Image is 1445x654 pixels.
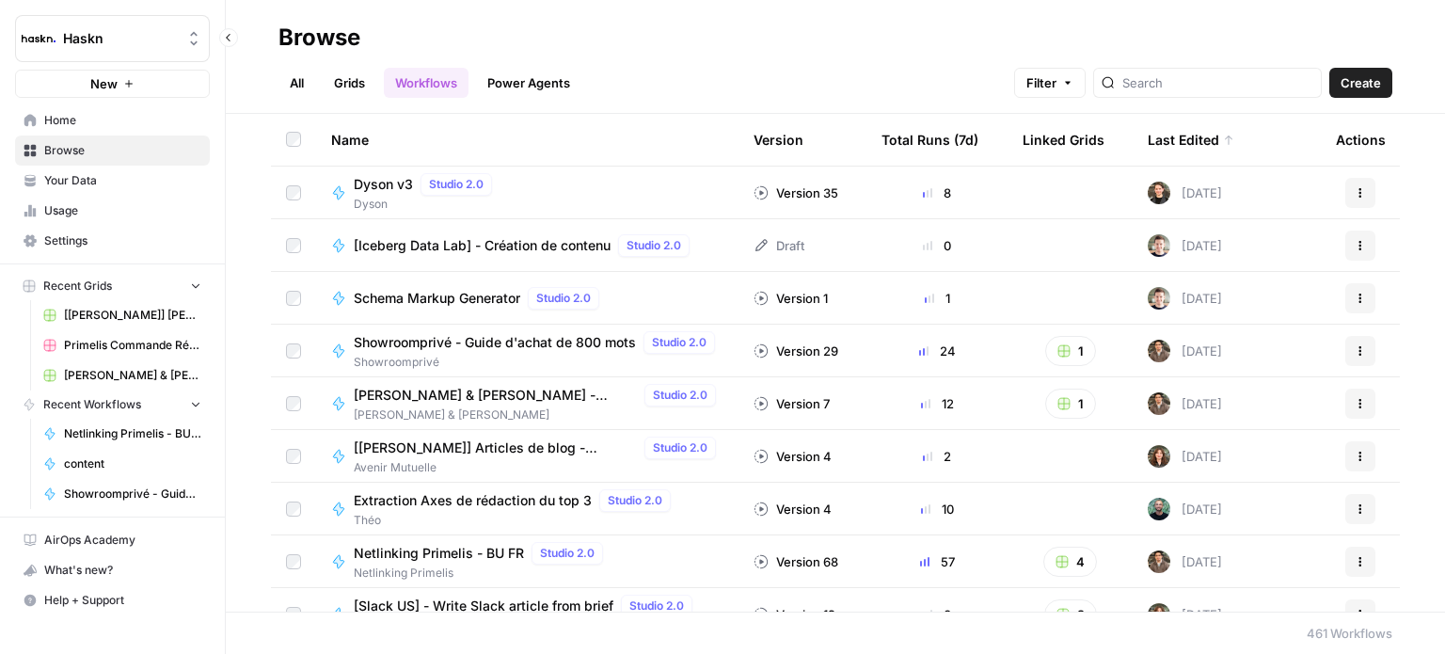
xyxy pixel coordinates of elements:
span: Usage [44,202,201,219]
div: 8 [881,183,992,202]
img: dizo4u6k27cofk4obq9v5qvvdkyt [1148,340,1170,362]
span: Netlinking Primelis - BU FR [64,425,201,442]
span: Théo [354,512,678,529]
span: AirOps Academy [44,532,201,549]
span: Studio 2.0 [652,334,707,351]
button: 4 [1043,547,1097,577]
div: Version 7 [754,394,830,413]
div: Version 19 [754,605,835,624]
div: Version [754,114,803,166]
span: Help + Support [44,592,201,609]
span: Filter [1026,73,1056,92]
span: Recent Grids [43,278,112,295]
div: 12 [881,394,992,413]
div: [DATE] [1148,445,1222,468]
a: [[PERSON_NAME]] [PERSON_NAME] & [PERSON_NAME] Test Grid (2) [35,300,210,330]
span: Settings [44,232,201,249]
div: 1 [881,289,992,308]
a: content [35,449,210,479]
span: [[PERSON_NAME]] [PERSON_NAME] & [PERSON_NAME] Test Grid (2) [64,307,201,324]
span: Studio 2.0 [629,598,684,614]
span: Schema Markup Generator [354,289,520,308]
span: Showroomprivé - Guide d'achat de 800 mots [64,486,201,502]
button: Filter [1014,68,1086,98]
span: Netlinking Primelis - BU FR [354,544,524,563]
span: [PERSON_NAME] & [PERSON_NAME] - Optimization pages for LLMs [354,386,637,405]
a: Showroomprivé - Guide d'achat de 800 mots [35,479,210,509]
img: eldrt0s0bgdfrxd9l65lxkaynort [1148,498,1170,520]
span: [PERSON_NAME] & [PERSON_NAME] - Optimization pages for LLMs Grid [64,367,201,384]
a: Showroomprivé - Guide d'achat de 800 motsStudio 2.0Showroomprivé [331,331,723,371]
a: [[PERSON_NAME]] Articles de blog - CréationsStudio 2.0Avenir Mutuelle [331,437,723,476]
a: Workflows [384,68,468,98]
button: Recent Grids [15,272,210,300]
button: New [15,70,210,98]
img: 5szy29vhbbb2jvrzb4fwf88ktdwm [1148,234,1170,257]
a: All [278,68,315,98]
div: 2 [881,447,992,466]
span: Studio 2.0 [653,387,707,404]
span: Home [44,112,201,129]
div: 0 [881,236,992,255]
span: Extraction Axes de rédaction du top 3 [354,491,592,510]
button: 2 [1044,599,1097,630]
div: What's new? [16,556,209,584]
span: content [64,455,201,472]
span: Studio 2.0 [429,176,484,193]
a: Dyson v3Studio 2.0Dyson [331,173,723,213]
span: Netlinking Primelis [354,565,611,582]
span: Haskn [63,29,177,48]
div: [DATE] [1148,392,1222,415]
img: dizo4u6k27cofk4obq9v5qvvdkyt [1148,550,1170,573]
span: [PERSON_NAME] & [PERSON_NAME] [354,407,723,423]
span: Dyson v3 [354,175,413,194]
span: Browse [44,142,201,159]
div: Linked Grids [1023,114,1104,166]
input: Search [1122,73,1313,92]
a: Netlinking Primelis - BU FRStudio 2.0Netlinking Primelis [331,542,723,582]
a: Extraction Axes de rédaction du top 3Studio 2.0Théo [331,489,723,529]
span: Studio 2.0 [536,290,591,307]
img: dizo4u6k27cofk4obq9v5qvvdkyt [1148,392,1170,415]
a: [Slack US] - Write Slack article from briefStudio 2.0Slack [331,595,723,634]
span: Primelis Commande Rédaction Netlinking (2).csv [64,337,201,354]
button: Workspace: Haskn [15,15,210,62]
a: Netlinking Primelis - BU FR [35,419,210,449]
div: [DATE] [1148,287,1222,310]
a: Power Agents [476,68,581,98]
div: [DATE] [1148,498,1222,520]
span: Studio 2.0 [653,439,707,456]
a: [Iceberg Data Lab] - Création de contenuStudio 2.0 [331,234,723,257]
a: Schema Markup GeneratorStudio 2.0 [331,287,723,310]
span: Dyson [354,196,500,213]
div: 24 [881,342,992,360]
a: Home [15,105,210,136]
a: [PERSON_NAME] & [PERSON_NAME] - Optimization pages for LLMs Grid [35,360,210,391]
div: [DATE] [1148,234,1222,257]
div: Version 29 [754,342,838,360]
span: [Iceberg Data Lab] - Création de contenu [354,236,611,255]
div: 0 [881,605,992,624]
span: Showroomprivé [354,354,722,371]
div: [DATE] [1148,550,1222,573]
div: Draft [754,236,804,255]
span: Your Data [44,172,201,189]
button: Create [1329,68,1392,98]
button: 1 [1045,336,1096,366]
span: [Slack US] - Write Slack article from brief [354,597,613,615]
div: [DATE] [1148,603,1222,626]
a: Grids [323,68,376,98]
span: Create [1341,73,1381,92]
a: Browse [15,136,210,166]
a: Primelis Commande Rédaction Netlinking (2).csv [35,330,210,360]
img: uhgcgt6zpiex4psiaqgkk0ok3li6 [1148,182,1170,204]
div: Browse [278,23,360,53]
a: Settings [15,226,210,256]
a: [PERSON_NAME] & [PERSON_NAME] - Optimization pages for LLMsStudio 2.0[PERSON_NAME] & [PERSON_NAME] [331,384,723,423]
div: [DATE] [1148,182,1222,204]
img: wbc4lf7e8no3nva14b2bd9f41fnh [1148,445,1170,468]
div: Version 4 [754,447,832,466]
span: Showroomprivé - Guide d'achat de 800 mots [354,333,636,352]
button: Help + Support [15,585,210,615]
span: Studio 2.0 [540,545,595,562]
